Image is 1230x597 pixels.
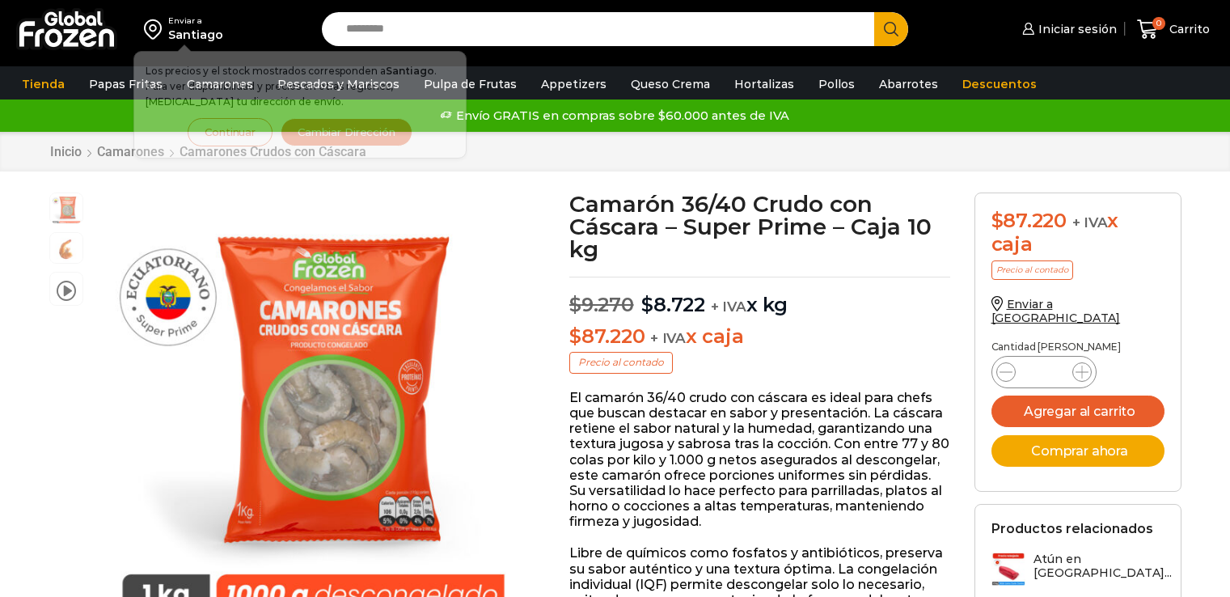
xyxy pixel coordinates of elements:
button: Agregar al carrito [991,396,1164,427]
span: Iniciar sesión [1034,21,1117,37]
p: Precio al contado [569,352,673,373]
strong: Santiago [386,65,434,77]
a: 0 Carrito [1133,11,1214,49]
p: Precio al contado [991,260,1073,280]
span: $ [991,209,1004,232]
span: camaron-con-cascara [50,233,82,265]
p: x caja [569,325,950,349]
bdi: 87.220 [569,324,645,348]
a: Iniciar sesión [1018,13,1117,45]
a: Inicio [49,144,82,159]
span: PM04004021 [50,193,82,226]
a: Descuentos [954,69,1045,99]
a: Papas Fritas [81,69,171,99]
input: Product quantity [1029,361,1059,383]
bdi: 9.270 [569,293,634,316]
a: Hortalizas [726,69,802,99]
span: + IVA [650,330,686,346]
div: Enviar a [168,15,223,27]
button: Search button [874,12,908,46]
span: $ [569,324,581,348]
span: 0 [1152,17,1165,30]
p: x kg [569,277,950,317]
span: Carrito [1165,21,1210,37]
a: Queso Crema [623,69,718,99]
bdi: 87.220 [991,209,1067,232]
span: + IVA [1072,214,1108,231]
p: Cantidad [PERSON_NAME] [991,341,1164,353]
a: Pulpa de Frutas [416,69,525,99]
div: x caja [991,210,1164,256]
bdi: 8.722 [641,293,705,316]
h1: Camarón 36/40 Crudo con Cáscara – Super Prime – Caja 10 kg [569,193,950,260]
button: Cambiar Dirección [281,118,412,146]
a: Pollos [810,69,863,99]
h2: Productos relacionados [991,521,1153,536]
span: + IVA [711,298,746,315]
button: Comprar ahora [991,435,1164,467]
a: Abarrotes [871,69,946,99]
nav: Breadcrumb [49,144,367,159]
a: Camarones [96,144,165,159]
a: Atún en [GEOGRAPHIC_DATA]... [991,553,1172,587]
img: address-field-icon.svg [144,15,168,43]
p: Los precios y el stock mostrados corresponden a . Para ver disponibilidad y precios en otras regi... [146,63,454,110]
button: Continuar [188,118,273,146]
span: $ [641,293,653,316]
p: El camarón 36/40 crudo con cáscara es ideal para chefs que buscan destacar en sabor y presentació... [569,390,950,530]
a: Tienda [14,69,73,99]
h3: Atún en [GEOGRAPHIC_DATA]... [1033,553,1172,580]
a: Appetizers [533,69,615,99]
a: Enviar a [GEOGRAPHIC_DATA] [991,297,1121,325]
div: Santiago [168,27,223,43]
span: $ [569,293,581,316]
